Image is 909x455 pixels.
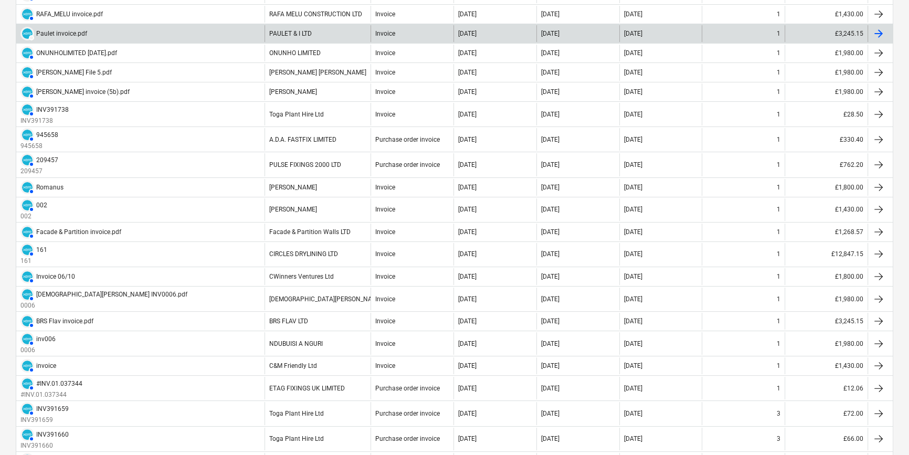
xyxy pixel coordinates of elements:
div: £330.40 [785,128,868,151]
div: 945658 [36,131,58,139]
div: £1,800.00 [785,268,868,285]
div: [DATE] [624,273,642,280]
div: Invoice [375,88,395,96]
div: [DATE] [458,69,477,76]
div: [DATE] [624,250,642,258]
div: £66.00 [785,428,868,450]
div: Invoice has been synced with Xero and its status is currently AUTHORISED [20,181,34,194]
div: PAULET & I LTD [269,30,312,37]
div: Invoice has been synced with Xero and its status is currently AUTHORISED [20,243,34,257]
div: NDUBUISI A NGURI [269,340,323,347]
p: 161 [20,257,47,266]
div: Romanus [36,184,64,191]
div: Toga Plant Hire Ltd [269,410,324,417]
div: [PERSON_NAME] [269,206,317,213]
div: Invoice has been synced with Xero and its status is currently AUTHORISED [20,377,34,390]
div: Invoice has been synced with Xero and its status is currently AUTHORISED [20,428,34,441]
img: xero.svg [22,9,33,19]
div: Invoice has been synced with Xero and its status is currently AUTHORISED [20,7,34,21]
div: [DATE] [624,161,642,168]
div: Invoice has been synced with Xero and its status is currently AUTHORISED [20,103,34,117]
div: [DATE] [624,318,642,325]
div: Invoice [375,340,395,347]
div: [DATE] [624,340,642,347]
div: Facade & Partition Walls LTD [269,228,351,236]
div: [DATE] [624,385,642,392]
div: Invoice [375,206,395,213]
img: xero.svg [22,429,33,440]
img: xero.svg [22,182,33,193]
div: Invoice 06/10 [36,273,75,280]
div: Invoice has been synced with Xero and its status is currently AUTHORISED [20,402,34,416]
div: 1 [777,318,780,325]
div: 3 [777,410,780,417]
div: 1 [777,184,780,191]
div: 3 [777,435,780,442]
div: 1 [777,10,780,18]
div: 1 [777,228,780,236]
div: [DATE] [624,88,642,96]
div: Invoice has been synced with Xero and its status is currently AUTHORISED [20,314,34,328]
div: Invoice has been synced with Xero and its status is currently AUTHORISED [20,46,34,60]
div: Facade & Partition invoice.pdf [36,228,121,236]
div: Invoice has been synced with Xero and its status is currently AUTHORISED [20,359,34,373]
p: #INV.01.037344 [20,390,82,399]
div: [DATE] [458,49,477,57]
div: [DATE] [624,295,642,303]
div: Invoice has been synced with Xero and its status is currently AUTHORISED [20,225,34,239]
div: 1 [777,161,780,168]
div: £12.06 [785,377,868,399]
div: £1,430.00 [785,6,868,23]
div: 1 [777,69,780,76]
div: 1 [777,111,780,118]
div: 1 [777,136,780,143]
img: xero.svg [22,48,33,58]
div: C&M Friendly Ltd [269,362,317,369]
div: Invoice [375,30,395,37]
div: [DATE] [541,136,559,143]
div: [DATE] [541,10,559,18]
p: 0006 [20,346,56,355]
div: Paulet invoice.pdf [36,30,87,37]
div: 1 [777,49,780,57]
div: [DATE] [541,385,559,392]
div: [DATE] [624,136,642,143]
div: [PERSON_NAME] [PERSON_NAME] [269,69,366,76]
div: £12,847.15 [785,243,868,266]
div: Invoice [375,318,395,325]
div: [DATE] [458,435,477,442]
div: ETAG FIXINGS UK LIMITED [269,385,345,392]
div: 002 [36,202,47,209]
div: 1 [777,340,780,347]
p: 0006 [20,301,187,310]
div: £1,980.00 [785,83,868,100]
div: [DATE] [541,206,559,213]
div: [DATE] [541,295,559,303]
div: INV391660 [36,431,69,438]
div: Invoice has been synced with Xero and its status is currently AUTHORISED [20,153,34,167]
img: xero.svg [22,104,33,115]
div: [PERSON_NAME] [269,184,317,191]
div: £1,980.00 [785,332,868,355]
div: RAFA_MELU invoice.pdf [36,10,103,18]
p: 209457 [20,167,58,176]
div: [DATE] [624,410,642,417]
div: [DATE] [541,184,559,191]
div: 1 [777,206,780,213]
div: Purchase order invoice [375,410,440,417]
div: [DATE] [541,410,559,417]
div: [DATE] [624,206,642,213]
div: £1,980.00 [785,45,868,61]
div: [DATE] [624,362,642,369]
div: [DATE] [624,435,642,442]
div: [DATE] [458,295,477,303]
div: [DATE] [541,49,559,57]
img: xero.svg [22,67,33,78]
img: xero.svg [22,404,33,414]
div: [DATE] [624,184,642,191]
div: Toga Plant Hire Ltd [269,435,324,442]
div: BRS FLAV LTD [269,318,308,325]
div: Invoice has been synced with Xero and its status is currently AUTHORISED [20,85,34,99]
div: [DATE] [458,184,477,191]
div: Invoice [375,49,395,57]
